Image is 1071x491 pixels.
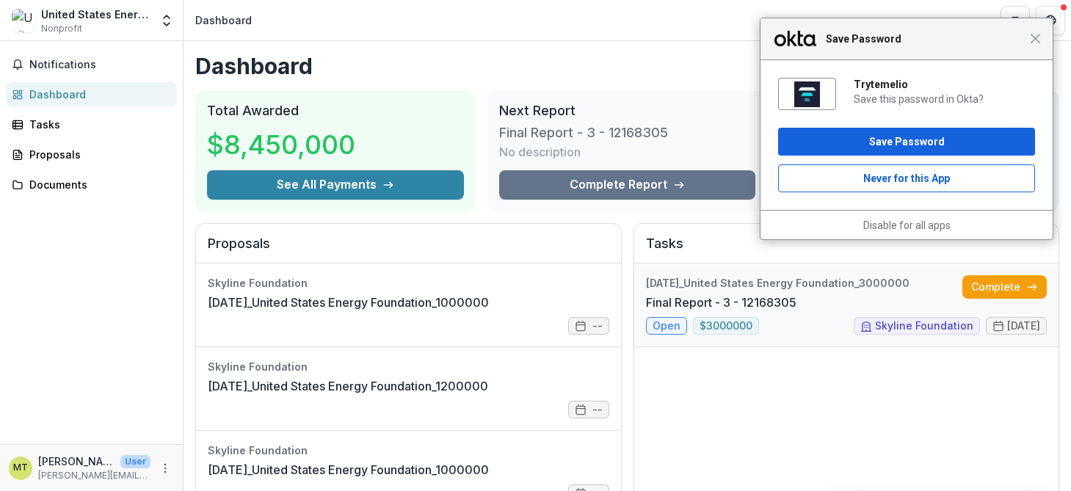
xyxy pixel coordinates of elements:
a: [DATE]_United States Energy Foundation_1000000 [208,294,489,311]
a: Complete [962,275,1047,299]
img: VVgPHp+6OsVQWqCpTZged+hO4BF2VecBXcwwgAAAAASUVORK5CYII= [794,81,820,107]
h2: Tasks [646,236,1048,263]
button: Never for this App [778,164,1035,192]
div: United States Energy Foundation [41,7,150,22]
p: [PERSON_NAME] [38,454,115,469]
span: Close [1030,33,1041,44]
a: Complete Report [499,170,756,200]
button: Open entity switcher [156,6,177,35]
a: Disable for all apps [863,219,951,231]
span: Nonprofit [41,22,82,35]
div: Dashboard [195,12,252,28]
h2: Next Report [499,103,756,119]
div: Ms. Mariah Tate [13,463,28,473]
div: Dashboard [29,87,165,102]
button: More [156,459,174,477]
a: Final Report - 3 - 12168305 [646,294,796,311]
button: Notifications [6,53,177,76]
a: [DATE]_United States Energy Foundation_1000000 [208,461,489,479]
a: Tasks [6,112,177,137]
button: Save Password [778,128,1035,156]
h3: $8,450,000 [207,125,355,164]
button: Partners [1001,6,1030,35]
img: United States Energy Foundation [12,9,35,32]
h2: Proposals [208,236,609,263]
span: Notifications [29,59,171,71]
a: [DATE]_United States Energy Foundation_1200000 [208,377,488,395]
span: Save Password [818,30,1030,48]
h1: Dashboard [195,53,1059,79]
a: Dashboard [6,82,177,106]
div: Tasks [29,117,165,132]
div: Save this password in Okta? [854,92,1035,106]
div: Proposals [29,147,165,162]
nav: breadcrumb [189,10,258,31]
h3: Final Report - 3 - 12168305 [499,125,668,141]
p: No description [499,143,581,161]
p: User [120,455,150,468]
div: Documents [29,177,165,192]
div: Trytemelio [854,78,1035,91]
button: See All Payments [207,170,464,200]
a: Documents [6,172,177,197]
button: Get Help [1036,6,1065,35]
a: Proposals [6,142,177,167]
h2: Total Awarded [207,103,464,119]
p: [PERSON_NAME][EMAIL_ADDRESS][DOMAIN_NAME] [38,469,150,482]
